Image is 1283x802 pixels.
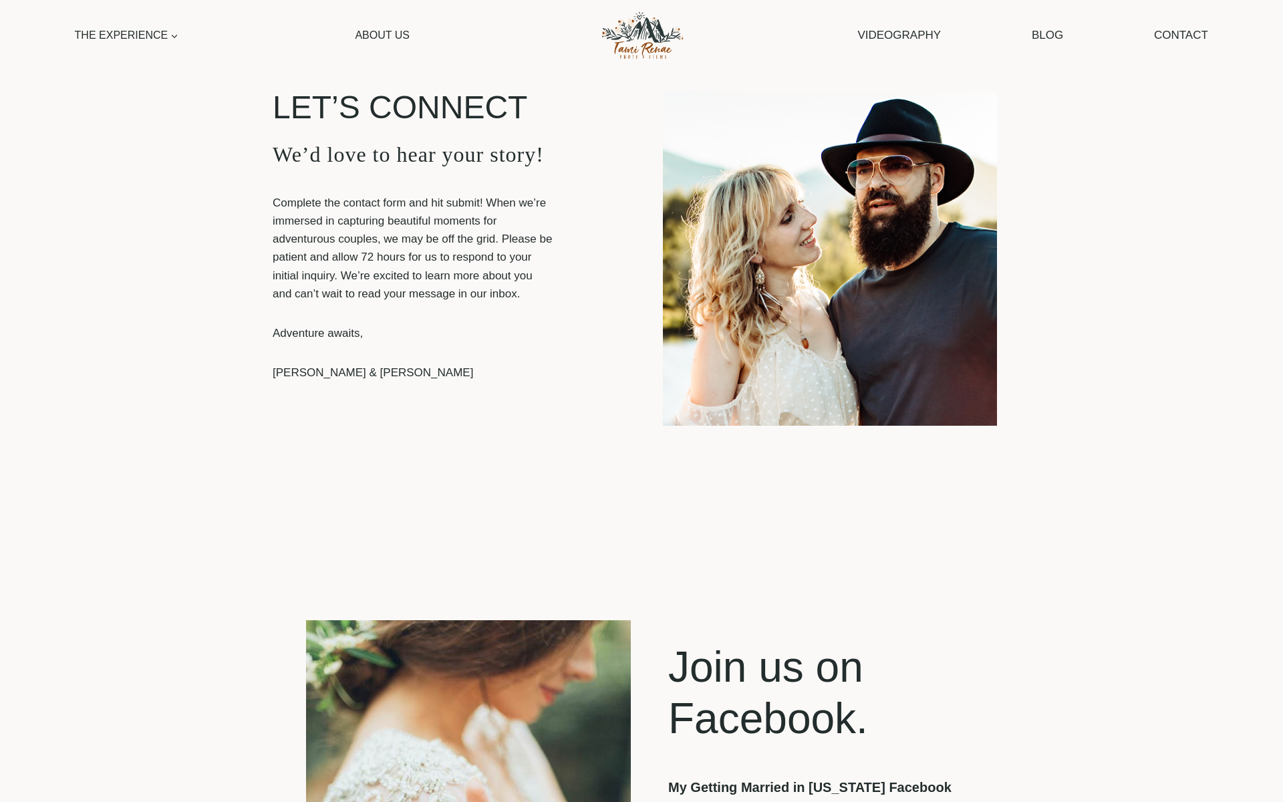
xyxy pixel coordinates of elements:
[273,364,553,382] p: [PERSON_NAME] & [PERSON_NAME]
[273,324,553,342] p: Adventure awaits,
[1025,18,1071,52] a: Blog
[1147,18,1215,52] a: Contact
[668,642,977,745] h2: Join us on Facebook.
[851,18,1215,52] nav: Secondary
[273,194,553,303] p: Complete the contact form and hit submit! When we’re immersed in capturing beautiful moments for ...
[68,20,416,50] nav: Primary
[349,20,416,50] a: About Us
[75,27,179,44] span: The Experience
[851,18,948,52] a: Videography
[273,92,553,124] h1: LET’S CONNECT
[587,7,697,63] img: Tami Renae Photo & Films Logo
[273,140,553,183] h4: We’d love to hear your story!
[68,20,185,50] a: The Experience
